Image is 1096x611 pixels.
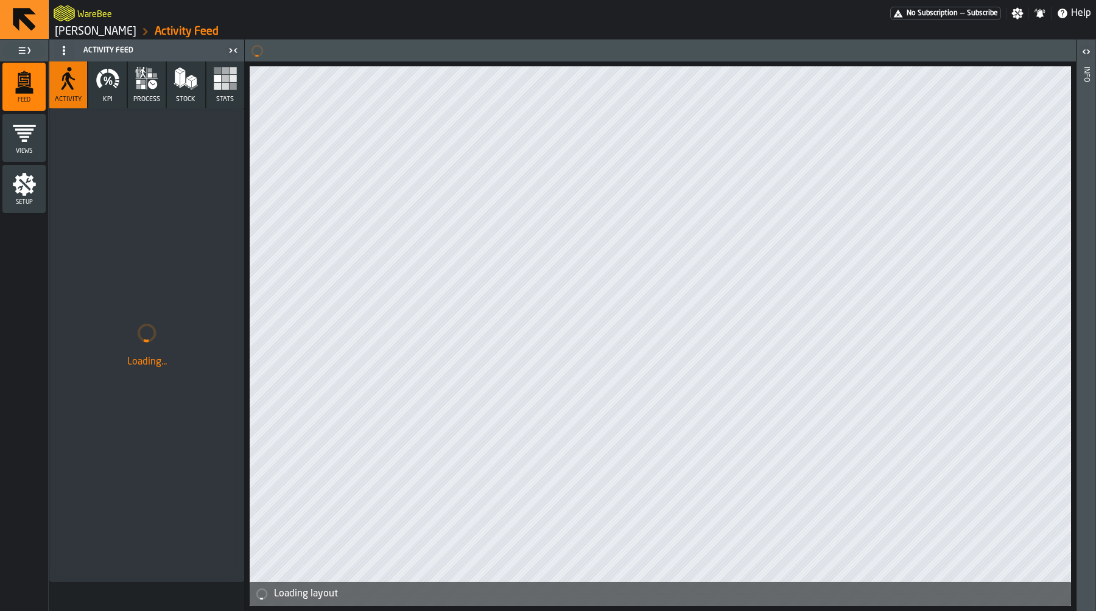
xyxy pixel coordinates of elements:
a: logo-header [54,2,75,24]
span: — [960,9,964,18]
span: No Subscription [907,9,958,18]
label: button-toggle-Notifications [1029,7,1051,19]
a: link-to-/wh/i/1653e8cc-126b-480f-9c47-e01e76aa4a88/pricing/ [890,7,1001,20]
a: link-to-/wh/i/1653e8cc-126b-480f-9c47-e01e76aa4a88/feed/005d0a57-fc0b-4500-9842-3456f0aceb58 [155,25,219,38]
span: Setup [2,199,46,206]
h2: Sub Title [77,7,112,19]
span: KPI [103,96,113,103]
header: Info [1077,40,1095,611]
a: link-to-/wh/i/1653e8cc-126b-480f-9c47-e01e76aa4a88/simulations [55,25,136,38]
span: Help [1071,6,1091,21]
div: Info [1082,64,1091,608]
span: Feed [2,97,46,103]
div: Menu Subscription [890,7,1001,20]
label: button-toggle-Open [1078,42,1095,64]
li: menu Setup [2,165,46,214]
span: Subscribe [967,9,998,18]
div: Loading... [59,355,234,369]
div: alert-Loading layout [250,582,1071,606]
li: menu Feed [2,63,46,111]
div: Activity Feed [52,41,225,60]
li: menu Views [2,114,46,162]
label: button-toggle-Toggle Full Menu [2,42,46,59]
span: Activity [55,96,82,103]
span: Views [2,148,46,155]
label: button-toggle-Close me [225,43,242,58]
span: process [133,96,160,103]
label: button-toggle-Settings [1006,7,1028,19]
nav: Breadcrumb [54,24,572,39]
div: Loading layout [274,587,1066,601]
label: button-toggle-Help [1052,6,1096,21]
span: Stock [176,96,195,103]
span: Stats [216,96,234,103]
